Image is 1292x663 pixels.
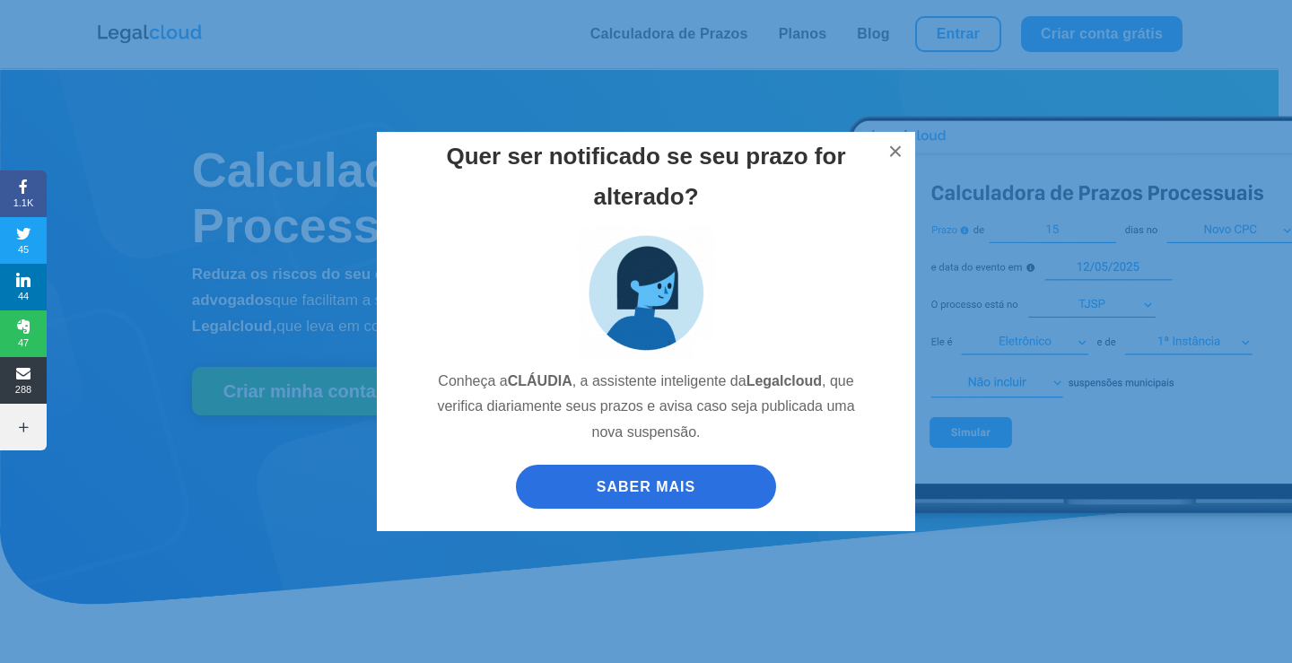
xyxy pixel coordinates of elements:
img: claudia_assistente [579,225,713,360]
p: Conheça a , a assistente inteligente da , que verifica diariamente seus prazos e avisa caso seja ... [426,369,866,460]
a: SABER MAIS [516,465,776,509]
strong: Legalcloud [746,373,822,388]
button: × [876,132,915,171]
strong: CLÁUDIA [508,373,572,388]
h2: Quer ser notificado se seu prazo for alterado? [426,136,866,224]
